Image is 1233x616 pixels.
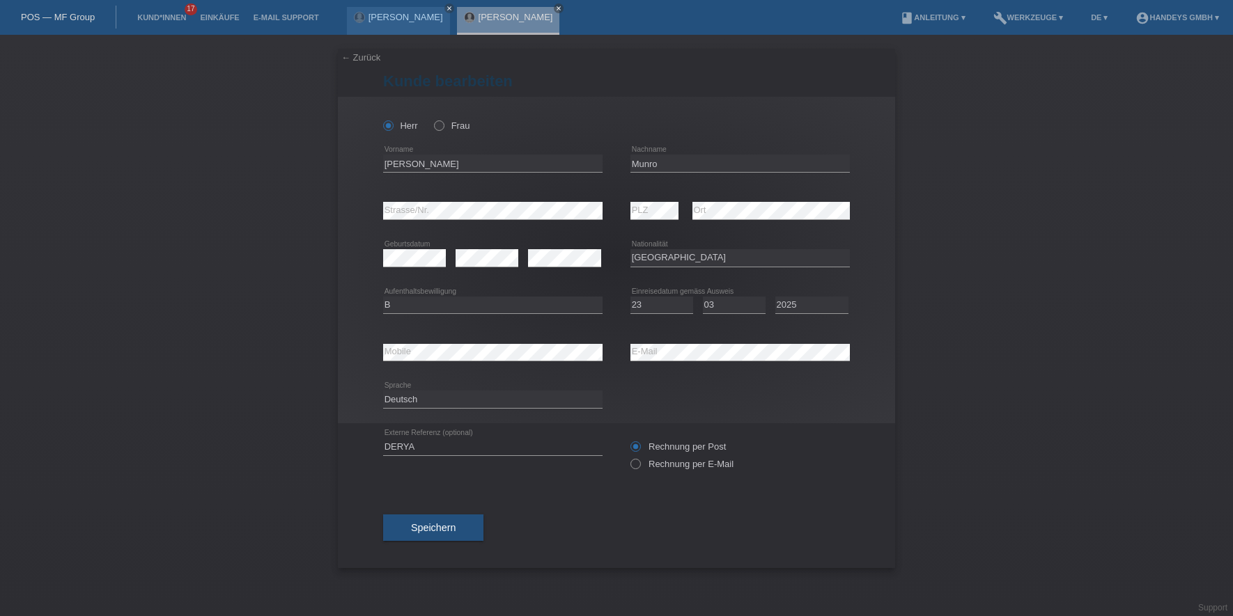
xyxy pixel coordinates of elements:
a: [PERSON_NAME] [479,12,553,22]
a: bookAnleitung ▾ [893,13,972,22]
a: close [554,3,564,13]
label: Rechnung per E-Mail [630,459,734,469]
a: Kund*innen [130,13,193,22]
label: Frau [434,120,470,131]
i: book [900,11,914,25]
a: [PERSON_NAME] [369,12,443,22]
label: Rechnung per Post [630,441,726,452]
input: Rechnung per Post [630,441,639,459]
i: account_circle [1135,11,1149,25]
i: close [555,5,562,12]
a: Support [1198,603,1227,613]
input: Rechnung per E-Mail [630,459,639,476]
a: POS — MF Group [21,12,95,22]
label: Herr [383,120,418,131]
h1: Kunde bearbeiten [383,72,850,90]
input: Frau [434,120,443,129]
a: account_circleHandeys GmbH ▾ [1129,13,1226,22]
a: buildWerkzeuge ▾ [986,13,1071,22]
button: Speichern [383,514,483,541]
a: ← Zurück [341,52,380,63]
i: close [446,5,453,12]
span: Speichern [411,522,456,533]
a: Einkäufe [193,13,246,22]
a: close [444,3,454,13]
a: E-Mail Support [247,13,326,22]
i: build [993,11,1007,25]
span: 17 [185,3,197,15]
input: Herr [383,120,392,129]
a: DE ▾ [1084,13,1115,22]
